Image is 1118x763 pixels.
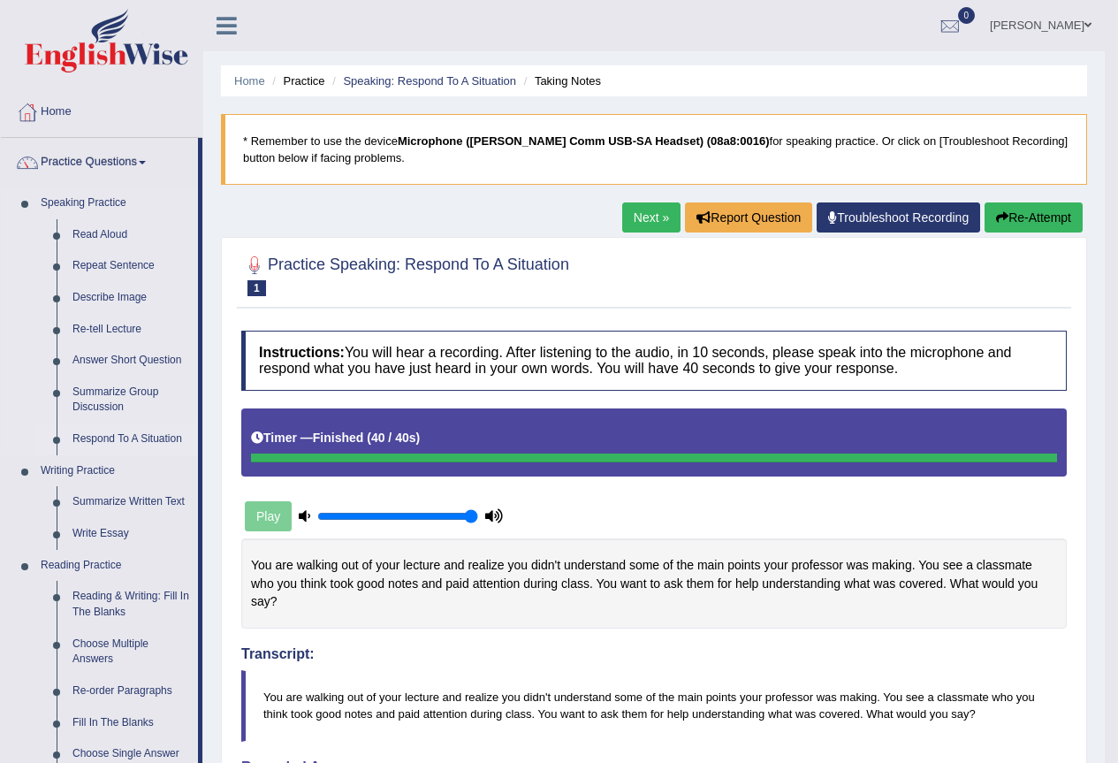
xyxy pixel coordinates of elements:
[985,202,1083,233] button: Re-Attempt
[234,74,265,88] a: Home
[65,423,198,455] a: Respond To A Situation
[33,455,198,487] a: Writing Practice
[65,282,198,314] a: Describe Image
[1,88,202,132] a: Home
[343,74,516,88] a: Speaking: Respond To A Situation
[65,629,198,675] a: Choose Multiple Answers
[958,7,976,24] span: 0
[33,550,198,582] a: Reading Practice
[817,202,980,233] a: Troubleshoot Recording
[65,314,198,346] a: Re-tell Lecture
[247,280,266,296] span: 1
[241,538,1067,629] div: You are walking out of your lecture and realize you didn't understand some of the main points you...
[221,114,1087,185] blockquote: * Remember to use the device for speaking practice. Or click on [Troubleshoot Recording] button b...
[65,250,198,282] a: Repeat Sentence
[241,252,569,296] h2: Practice Speaking: Respond To A Situation
[520,72,601,89] li: Taking Notes
[65,377,198,423] a: Summarize Group Discussion
[65,581,198,628] a: Reading & Writing: Fill In The Blanks
[685,202,812,233] button: Report Question
[65,219,198,251] a: Read Aloud
[367,431,371,445] b: (
[268,72,324,89] li: Practice
[371,431,416,445] b: 40 / 40s
[241,331,1067,390] h4: You will hear a recording. After listening to the audio, in 10 seconds, please speak into the mic...
[65,345,198,377] a: Answer Short Question
[1,138,198,182] a: Practice Questions
[259,345,345,360] b: Instructions:
[65,675,198,707] a: Re-order Paragraphs
[251,431,420,445] h5: Timer —
[398,134,770,148] b: Microphone ([PERSON_NAME] Comm USB-SA Headset) (08a8:0016)
[416,431,421,445] b: )
[33,187,198,219] a: Speaking Practice
[313,431,364,445] b: Finished
[622,202,681,233] a: Next »
[65,518,198,550] a: Write Essay
[241,670,1067,741] blockquote: You are walking out of your lecture and realize you didn't understand some of the main points you...
[65,707,198,739] a: Fill In The Blanks
[65,486,198,518] a: Summarize Written Text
